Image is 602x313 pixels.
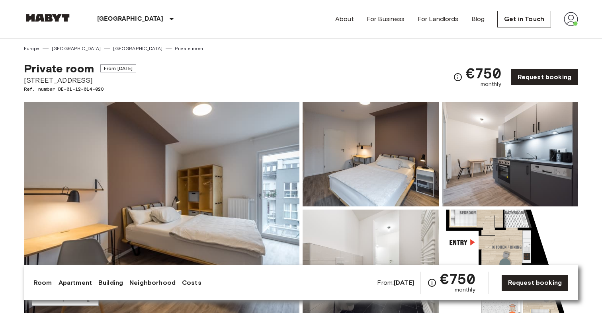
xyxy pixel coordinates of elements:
a: Blog [471,14,485,24]
a: Request booking [511,69,578,86]
b: [DATE] [394,279,414,286]
a: For Business [367,14,405,24]
a: Building [98,278,123,288]
span: €750 [466,66,501,80]
a: [GEOGRAPHIC_DATA] [113,45,162,52]
span: Ref. number DE-01-12-014-02Q [24,86,136,93]
a: For Landlords [418,14,459,24]
a: Europe [24,45,39,52]
a: Get in Touch [497,11,551,27]
svg: Check cost overview for full price breakdown. Please note that discounts apply to new joiners onl... [453,72,463,82]
span: monthly [455,286,475,294]
svg: Check cost overview for full price breakdown. Please note that discounts apply to new joiners onl... [427,278,437,288]
img: Picture of unit DE-01-12-014-02Q [442,102,578,206]
span: Private room [24,62,94,75]
a: Costs [182,278,201,288]
img: Picture of unit DE-01-12-014-02Q [303,102,439,206]
a: About [335,14,354,24]
a: Neighborhood [129,278,176,288]
img: avatar [564,12,578,26]
span: From [DATE] [100,64,137,72]
a: Apartment [59,278,92,288]
a: Private room [175,45,203,52]
span: €750 [440,272,475,286]
span: monthly [481,80,501,88]
span: From: [377,278,414,287]
span: [STREET_ADDRESS] [24,75,136,86]
a: Request booking [501,274,569,291]
img: Habyt [24,14,72,22]
p: [GEOGRAPHIC_DATA] [97,14,164,24]
a: Room [33,278,52,288]
a: [GEOGRAPHIC_DATA] [52,45,101,52]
